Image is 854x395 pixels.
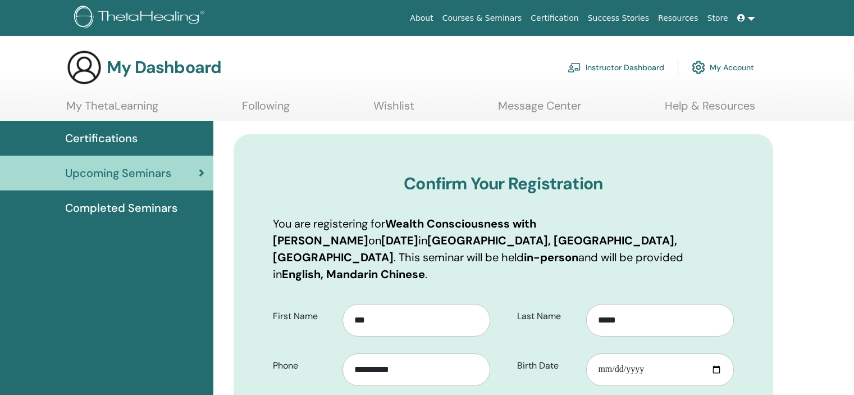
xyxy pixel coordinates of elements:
a: My Account [692,55,754,80]
b: [GEOGRAPHIC_DATA], [GEOGRAPHIC_DATA], [GEOGRAPHIC_DATA] [273,233,677,265]
span: Completed Seminars [65,199,177,216]
b: Wealth Consciousness with [PERSON_NAME] [273,216,536,248]
label: Phone [264,355,342,376]
a: My ThetaLearning [66,99,158,121]
img: cog.svg [692,58,705,77]
p: You are registering for on in . This seminar will be held and will be provided in . [273,215,734,283]
a: Instructor Dashboard [568,55,664,80]
a: Following [242,99,290,121]
b: English, Mandarin Chinese [282,267,425,282]
b: in-person [524,250,578,265]
b: [DATE] [381,233,418,248]
img: chalkboard-teacher.svg [568,62,581,72]
a: Courses & Seminars [438,8,527,29]
a: Resources [654,8,703,29]
a: About [405,8,437,29]
label: Birth Date [509,355,587,376]
a: Wishlist [373,99,414,121]
h3: Confirm Your Registration [273,174,734,194]
img: generic-user-icon.jpg [66,49,102,85]
a: Store [703,8,733,29]
img: logo.png [74,6,208,31]
label: First Name [264,306,342,327]
span: Certifications [65,130,138,147]
label: Last Name [509,306,587,327]
a: Success Stories [583,8,654,29]
span: Upcoming Seminars [65,165,171,181]
h3: My Dashboard [107,57,221,78]
a: Help & Resources [665,99,755,121]
a: Certification [526,8,583,29]
a: Message Center [498,99,581,121]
